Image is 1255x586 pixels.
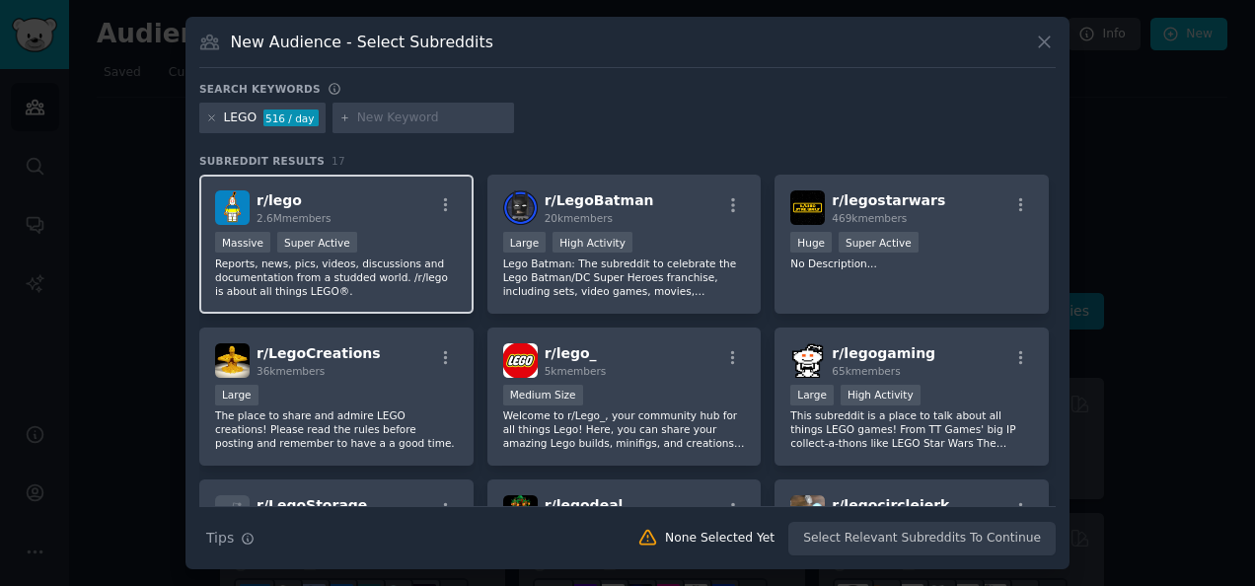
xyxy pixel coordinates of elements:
span: Tips [206,528,234,549]
div: LEGO [224,110,258,127]
span: r/ legogaming [832,345,935,361]
img: legodeal [503,495,538,530]
div: 516 / day [263,110,319,127]
div: Large [503,232,547,253]
span: 65k members [832,365,900,377]
img: legostarwars [790,190,825,225]
div: Super Active [839,232,919,253]
span: r/ legodeal [545,497,624,513]
span: 469k members [832,212,907,224]
img: lego_ [503,343,538,378]
span: r/ lego_ [545,345,597,361]
p: Welcome to r/Lego_, your community hub for all things Lego! Here, you can share your amazing Lego... [503,408,746,450]
div: Large [790,385,834,405]
span: 17 [332,155,345,167]
div: High Activity [841,385,921,405]
img: legocirclejerk [790,495,825,530]
div: Large [215,385,258,405]
div: None Selected Yet [665,530,775,548]
div: Super Active [277,232,357,253]
button: Tips [199,521,261,555]
span: r/ legostarwars [832,192,945,208]
span: r/ legocirclejerk [832,497,949,513]
span: Subreddit Results [199,154,325,168]
div: Massive [215,232,270,253]
h3: Search keywords [199,82,321,96]
span: r/ LegoCreations [257,345,381,361]
span: 5k members [545,365,607,377]
div: High Activity [553,232,632,253]
p: Reports, news, pics, videos, discussions and documentation from a studded world. /r/lego is about... [215,256,458,298]
span: r/ lego [257,192,302,208]
h3: New Audience - Select Subreddits [231,32,493,52]
span: 20k members [545,212,613,224]
p: Lego Batman: The subreddit to celebrate the Lego Batman/DC Super Heroes franchise, including sets... [503,256,746,298]
div: Medium Size [503,385,583,405]
img: LegoBatman [503,190,538,225]
span: r/ LegoBatman [545,192,654,208]
img: LegoCreations [215,343,250,378]
input: New Keyword [357,110,507,127]
p: No Description... [790,256,1033,270]
span: r/ LegoStorage [257,497,367,513]
div: Huge [790,232,832,253]
span: 2.6M members [257,212,332,224]
p: The place to share and admire LEGO creations! Please read the rules before posting and remember t... [215,408,458,450]
img: lego [215,190,250,225]
img: legogaming [790,343,825,378]
p: This subreddit is a place to talk about all things LEGO games! From TT Games' big IP collect-a-th... [790,408,1033,450]
span: 36k members [257,365,325,377]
